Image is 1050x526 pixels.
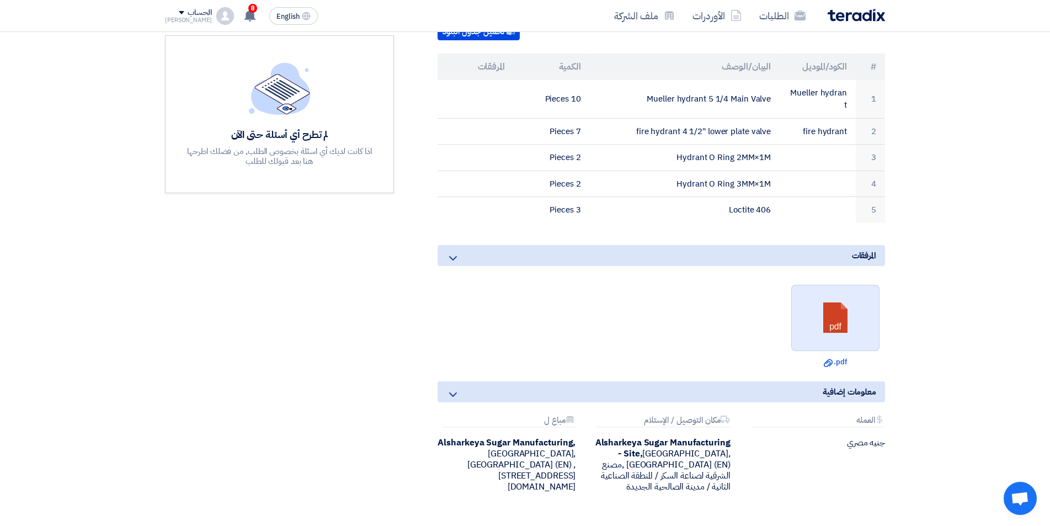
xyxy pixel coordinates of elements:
td: fire hydrant [780,118,856,145]
a: الأوردرات [684,3,750,29]
td: 7 Pieces [514,118,590,145]
th: المرفقات [438,54,514,80]
th: # [856,54,885,80]
td: 2 Pieces [514,171,590,197]
td: Mueller hydrant 5 1/4 Main Valve [590,80,780,119]
td: 10 Pieces [514,80,590,119]
td: 3 Pieces [514,197,590,223]
th: الكمية [514,54,590,80]
span: English [276,13,300,20]
div: Open chat [1004,482,1037,515]
th: الكود/الموديل [780,54,856,80]
td: Loctite 406 [590,197,780,223]
img: Teradix logo [828,9,885,22]
td: fire hydrant 4 1/2" lower plate valve [590,118,780,145]
img: empty_state_list.svg [249,62,311,114]
div: [PERSON_NAME] [165,17,212,23]
img: profile_test.png [216,7,234,25]
div: جنيه مصري [747,437,885,448]
td: 4 [856,171,885,197]
a: ملف الشركة [605,3,684,29]
td: 1 [856,80,885,119]
b: Alsharkeya Sugar Manufacturing, [438,436,575,449]
td: Hydrant O Ring 3MM×1M [590,171,780,197]
td: Mueller hydrant [780,80,856,119]
td: 2 Pieces [514,145,590,171]
span: المرفقات [852,249,876,262]
div: العمله [751,416,885,427]
div: مباع ل [442,416,575,427]
div: [GEOGRAPHIC_DATA], [GEOGRAPHIC_DATA] (EN) ,مصنع الشرقية لصناعة السكر / المنطقة الصناعية الثانية /... [592,437,730,492]
div: مكان التوصيل / الإستلام [596,416,730,427]
span: 8 [248,4,257,13]
div: الحساب [188,8,211,18]
td: 5 [856,197,885,223]
td: 3 [856,145,885,171]
b: Alsharkeya Sugar Manufacturing - Site, [595,436,731,460]
a: الطلبات [750,3,814,29]
span: معلومات إضافية [823,386,876,398]
button: English [269,7,318,25]
td: Hydrant O Ring 2MM×1M [590,145,780,171]
a: .pdf [795,357,876,368]
div: [GEOGRAPHIC_DATA], [GEOGRAPHIC_DATA] (EN) ,[STREET_ADDRESS][DOMAIN_NAME] [438,437,575,492]
div: اذا كانت لديك أي اسئلة بخصوص الطلب, من فضلك اطرحها هنا بعد قبولك للطلب [186,146,374,166]
td: 2 [856,118,885,145]
div: لم تطرح أي أسئلة حتى الآن [186,128,374,141]
th: البيان/الوصف [590,54,780,80]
